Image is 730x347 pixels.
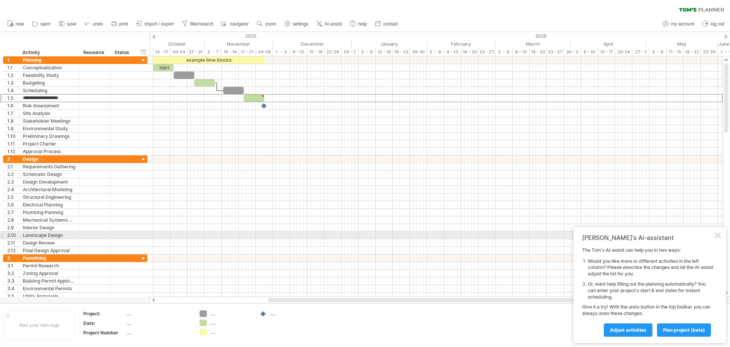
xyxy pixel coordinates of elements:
span: help [358,21,367,27]
div: 20-24 [170,48,187,56]
div: 2.12 [7,247,19,254]
a: print [109,19,130,29]
div: 3.2 [7,270,19,277]
div: 1.5 [7,94,19,102]
span: log out [711,21,724,27]
div: start [153,64,174,71]
div: 12 - 16 [376,48,393,56]
div: 1.11 [7,140,19,147]
div: 2.3 [7,178,19,185]
span: open [40,21,51,27]
div: 2 - 6 [427,48,444,56]
div: 16 - 20 [530,48,547,56]
span: save [67,21,76,27]
div: 24-28 [256,48,273,56]
div: 2.5 [7,193,19,201]
div: 18 - 22 [684,48,701,56]
a: zoom [255,19,278,29]
div: Scheduling [23,87,76,94]
div: February 2026 [427,40,495,48]
a: contact [373,19,400,29]
div: Plumbing Planning [23,209,76,216]
div: 23 - 27 [547,48,564,56]
div: .... [211,320,252,326]
div: Architectural Modeling [23,186,76,193]
div: 17 - 21 [239,48,256,56]
div: 1.4 [7,87,19,94]
div: December 2025 [273,40,352,48]
div: 10 - 14 [222,48,239,56]
div: 2.9 [7,224,19,231]
div: 25-29 [701,48,718,56]
span: contact [383,21,398,27]
div: 2.6 [7,201,19,208]
div: 1.9 [7,125,19,132]
div: 1.10 [7,133,19,140]
div: Risk Assessment [23,102,76,109]
div: 27 - 1 [632,48,649,56]
div: Requirements Gathering [23,163,76,170]
div: Final Design Approval [23,247,76,254]
span: Adjust activities [610,327,646,333]
div: 3 [7,254,19,262]
div: Project: [83,310,125,317]
span: filter/search [190,21,214,27]
div: Activity [22,49,75,56]
div: April 2026 [571,40,646,48]
a: navigator [220,19,251,29]
div: 1.2 [7,72,19,79]
div: 2.2 [7,171,19,178]
div: Environmental Study [23,125,76,132]
a: AI assist [314,19,344,29]
div: 5 - 9 [359,48,376,56]
div: March 2026 [495,40,571,48]
div: [PERSON_NAME]'s AI-assistant [582,234,713,241]
div: .... [211,329,252,335]
div: 1.12 [7,148,19,155]
div: Planning [23,56,76,64]
div: May 2026 [646,40,718,48]
div: Interior Design [23,224,76,231]
div: Permit Research [23,262,76,269]
div: 23 - 27 [478,48,495,56]
div: 3 - 7 [205,48,222,56]
div: 2.10 [7,232,19,239]
div: Mechanical Systems Design [23,216,76,224]
li: Or, want help filling out the planning automatically? You can enter your project's start & end da... [588,281,713,300]
div: 1.8 [7,117,19,125]
div: Resource [83,49,106,56]
span: print [119,21,128,27]
div: 1.6 [7,102,19,109]
li: Would you like more or different activities in the left column? Please describe the changes and l... [588,258,713,277]
div: January 2026 [352,40,427,48]
div: .... [127,310,190,317]
div: 2.11 [7,239,19,246]
span: import / export [144,21,174,27]
div: 1.7 [7,110,19,117]
div: Site Analysis [23,110,76,117]
div: November 2025 [205,40,273,48]
span: new [16,21,24,27]
div: 9 - 13 [444,48,461,56]
div: 15 - 19 [307,48,324,56]
div: 22-26 [324,48,341,56]
span: my account [671,21,694,27]
a: new [5,19,26,29]
div: 29 - 2 [341,48,359,56]
div: Environmental Permits [23,285,76,292]
span: AI assist [325,21,342,27]
div: Preliminary Drawings [23,133,76,140]
a: open [30,19,53,29]
div: 2 - 6 [495,48,513,56]
div: 1 - 5 [273,48,290,56]
div: 20-24 [615,48,632,56]
div: Electrical Planning [23,201,76,208]
div: Conceptualization [23,64,76,71]
a: my account [661,19,697,29]
a: save [57,19,79,29]
span: navigator [230,21,249,27]
div: Approval Process [23,148,76,155]
div: Date: [83,320,125,326]
div: Project Charter [23,140,76,147]
span: settings [293,21,308,27]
